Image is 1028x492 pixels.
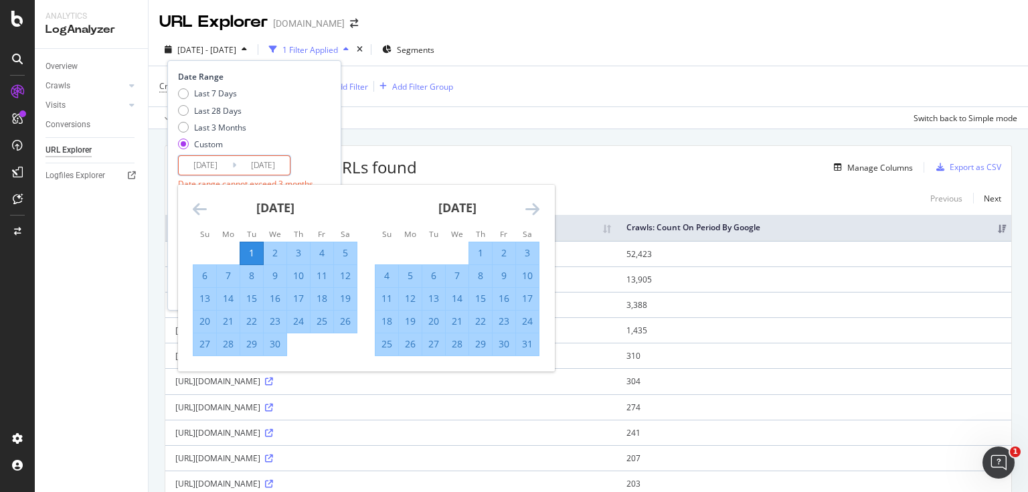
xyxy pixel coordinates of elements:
[264,242,287,264] td: Selected. Wednesday, April 2, 2025
[264,333,287,355] td: Selected. Wednesday, April 30, 2025
[399,264,422,287] td: Selected. Monday, May 5, 2025
[973,189,1001,208] a: Next
[422,310,446,333] td: Selected. Tuesday, May 20, 2025
[264,292,286,305] div: 16
[175,427,606,438] div: [URL][DOMAIN_NAME]
[193,333,217,355] td: Selected. Sunday, April 27, 2025
[616,241,1011,266] td: 52,423
[175,376,606,387] div: [URL][DOMAIN_NAME]
[375,264,399,287] td: Selected. Sunday, May 4, 2025
[516,333,539,355] td: Selected. Saturday, May 31, 2025
[46,169,105,183] div: Logfiles Explorer
[422,269,445,282] div: 6
[194,122,246,133] div: Last 3 Months
[264,264,287,287] td: Selected. Wednesday, April 9, 2025
[264,39,354,60] button: 1 Filter Applied
[523,228,532,239] small: Sa
[264,337,286,351] div: 30
[399,337,422,351] div: 26
[469,269,492,282] div: 8
[311,264,334,287] td: Selected. Friday, April 11, 2025
[178,71,327,82] div: Date Range
[493,292,515,305] div: 16
[175,453,606,464] div: [URL][DOMAIN_NAME]
[178,139,246,150] div: Custom
[616,394,1011,420] td: 274
[334,310,357,333] td: Selected. Saturday, April 26, 2025
[193,269,216,282] div: 6
[375,310,399,333] td: Selected. Sunday, May 18, 2025
[377,39,440,60] button: Segments
[422,315,445,328] div: 20
[240,310,264,333] td: Selected. Tuesday, April 22, 2025
[333,81,368,92] div: Add Filter
[264,287,287,310] td: Selected. Wednesday, April 16, 2025
[200,228,209,239] small: Su
[516,310,539,333] td: Selected. Saturday, May 24, 2025
[399,333,422,355] td: Selected. Monday, May 26, 2025
[469,292,492,305] div: 15
[516,242,539,264] td: Selected. Saturday, May 3, 2025
[399,310,422,333] td: Selected. Monday, May 19, 2025
[493,264,516,287] td: Selected. Friday, May 9, 2025
[446,337,468,351] div: 28
[193,310,217,333] td: Selected. Sunday, April 20, 2025
[616,445,1011,471] td: 207
[247,228,256,239] small: Tu
[175,402,606,413] div: [URL][DOMAIN_NAME]
[194,139,223,150] div: Custom
[46,79,125,93] a: Crawls
[315,78,368,94] button: Add Filter
[159,39,252,60] button: [DATE] - [DATE]
[422,333,446,355] td: Selected. Tuesday, May 27, 2025
[193,292,216,305] div: 13
[217,269,240,282] div: 7
[264,246,286,260] div: 2
[469,337,492,351] div: 29
[493,246,515,260] div: 2
[354,43,365,56] div: times
[399,315,422,328] div: 19
[193,315,216,328] div: 20
[294,228,303,239] small: Th
[422,337,445,351] div: 27
[397,44,434,56] span: Segments
[194,88,237,99] div: Last 7 Days
[374,78,453,94] button: Add Filter Group
[194,105,242,116] div: Last 28 Days
[287,264,311,287] td: Selected. Thursday, April 10, 2025
[334,315,357,328] div: 26
[193,201,207,218] div: Move backward to switch to the previous month.
[240,287,264,310] td: Selected. Tuesday, April 15, 2025
[287,269,310,282] div: 10
[334,292,357,305] div: 19
[829,159,913,175] button: Manage Columns
[287,246,310,260] div: 3
[382,228,392,239] small: Su
[847,162,913,173] div: Manage Columns
[438,199,477,216] strong: [DATE]
[193,337,216,351] div: 27
[516,287,539,310] td: Selected. Saturday, May 17, 2025
[311,246,333,260] div: 4
[616,343,1011,368] td: 310
[334,264,357,287] td: Selected. Saturday, April 12, 2025
[46,143,139,157] a: URL Explorer
[179,156,232,175] input: Start Date
[334,242,357,264] td: Selected. Saturday, April 5, 2025
[269,228,281,239] small: We
[469,287,493,310] td: Selected. Thursday, May 15, 2025
[493,269,515,282] div: 9
[178,105,246,116] div: Last 28 Days
[240,246,263,260] div: 1
[950,161,1001,173] div: Export as CSV
[399,287,422,310] td: Selected. Monday, May 12, 2025
[240,292,263,305] div: 15
[446,264,469,287] td: Selected. Wednesday, May 7, 2025
[375,315,398,328] div: 18
[46,143,92,157] div: URL Explorer
[616,266,1011,292] td: 13,905
[240,269,263,282] div: 8
[46,118,139,132] a: Conversions
[375,269,398,282] div: 4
